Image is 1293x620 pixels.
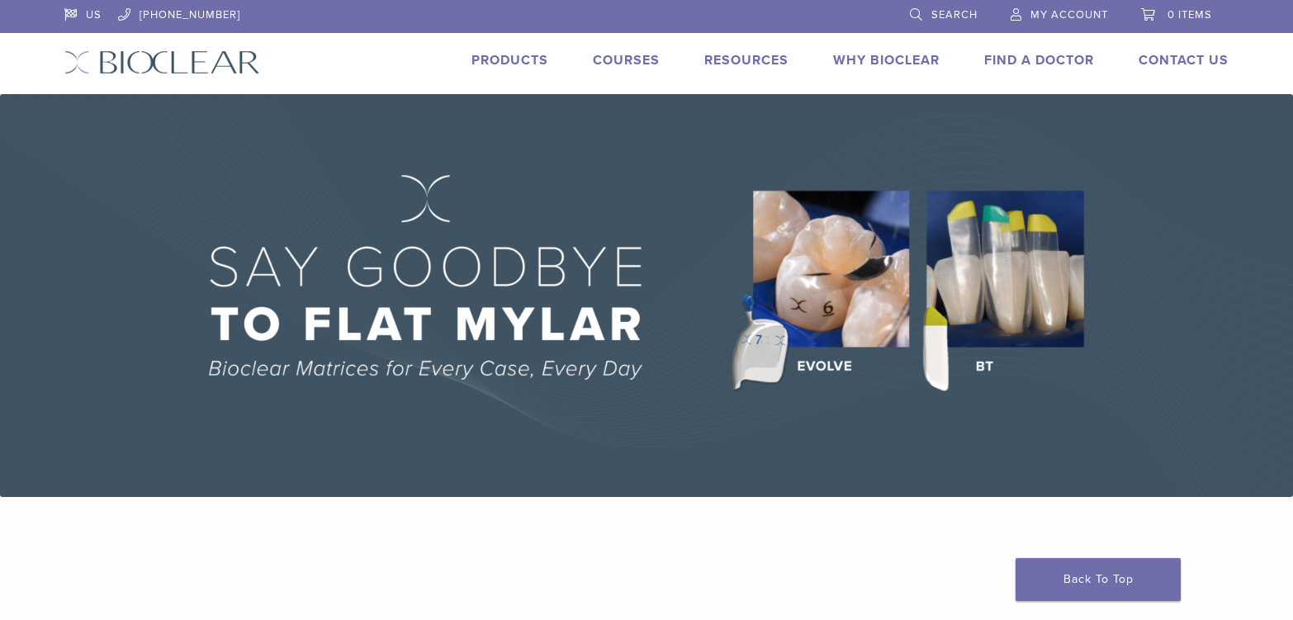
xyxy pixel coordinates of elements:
[1030,8,1108,21] span: My Account
[984,52,1094,69] a: Find A Doctor
[64,50,260,74] img: Bioclear
[1167,8,1212,21] span: 0 items
[704,52,789,69] a: Resources
[471,52,548,69] a: Products
[1016,558,1181,601] a: Back To Top
[593,52,660,69] a: Courses
[1139,52,1229,69] a: Contact Us
[931,8,978,21] span: Search
[833,52,940,69] a: Why Bioclear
